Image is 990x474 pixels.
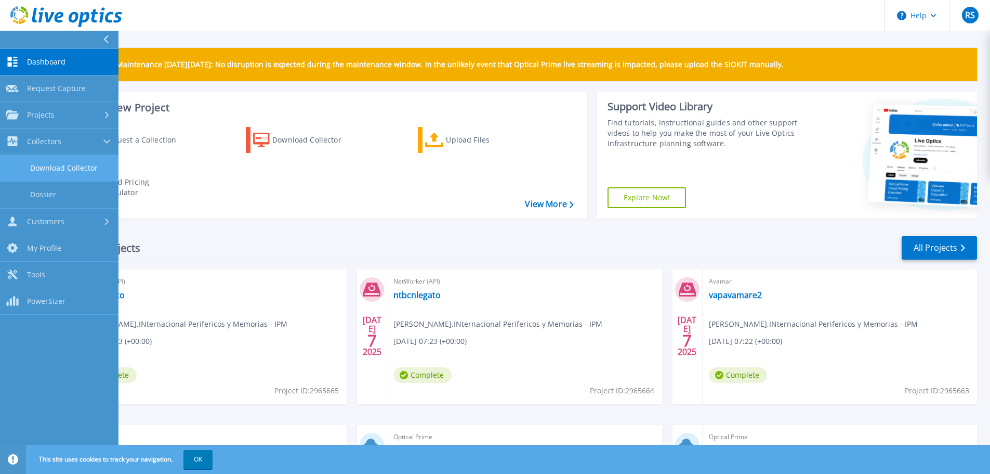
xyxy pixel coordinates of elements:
a: Download Collector [246,127,362,153]
a: Explore Now! [608,187,687,208]
span: Avamar [709,276,971,287]
span: RS [965,11,975,19]
span: Project ID: 2965663 [905,385,969,396]
span: [DATE] 07:23 (+00:00) [393,336,467,347]
p: Scheduled Maintenance [DATE][DATE]: No disruption is expected during the maintenance window. In t... [77,60,784,69]
span: 7 [682,336,692,345]
span: Projects [27,110,55,120]
a: vapavamare2 [709,290,762,300]
a: Request a Collection [74,127,190,153]
span: Tools [27,270,45,279]
span: Optical Prime [393,431,655,443]
div: Cloud Pricing Calculator [102,177,185,198]
div: Upload Files [446,130,529,150]
span: NetWorker (API) [393,276,655,287]
div: [DATE] 2025 [362,317,382,355]
span: My Profile [27,244,61,253]
a: Upload Files [418,127,534,153]
div: Support Video Library [608,100,801,113]
span: [PERSON_NAME] , INternacional Perifericos y Memorias - IPM [709,318,918,330]
span: Collectors [27,137,61,146]
div: Request a Collection [103,130,187,150]
div: Download Collector [272,130,355,150]
span: PowerSizer [27,297,65,306]
span: Customers [27,217,64,226]
span: Complete [709,367,767,383]
span: This site uses cookies to track your navigation. [29,450,213,469]
span: [DATE] 07:22 (+00:00) [709,336,782,347]
a: All Projects [902,236,977,260]
h3: Start a New Project [74,102,573,113]
span: Dashboard [27,57,65,67]
button: OK [183,450,213,469]
span: NetWorker (API) [78,276,340,287]
span: Project ID: 2965664 [590,385,654,396]
span: [PERSON_NAME] , INternacional Perifericos y Memorias - IPM [393,318,602,330]
span: Optical Prime [709,431,971,443]
span: Request Capture [27,84,86,93]
a: Cloud Pricing Calculator [74,174,190,200]
div: Find tutorials, instructional guides and other support videos to help you make the most of your L... [608,118,801,149]
span: Avamar [78,431,340,443]
a: ntbcnlegato [393,290,441,300]
span: [PERSON_NAME] , INternacional Perifericos y Memorias - IPM [78,318,287,330]
div: [DATE] 2025 [677,317,697,355]
span: 7 [367,336,377,345]
span: Complete [393,367,452,383]
a: View More [525,199,573,209]
span: Project ID: 2965665 [274,385,339,396]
